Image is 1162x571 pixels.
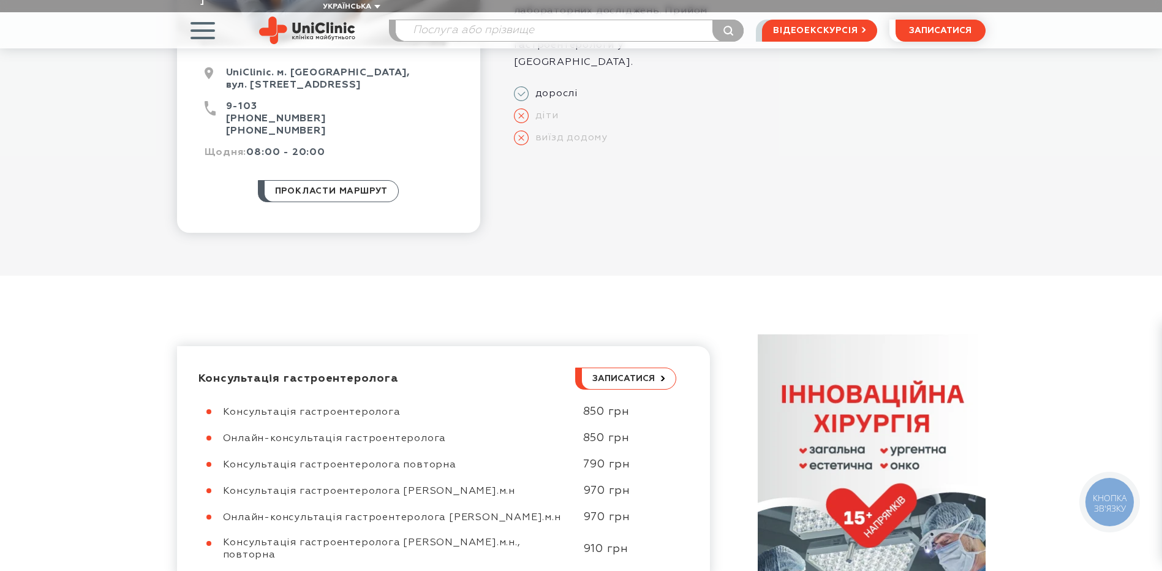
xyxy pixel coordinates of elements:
span: Українська [323,3,371,10]
input: Послуга або прізвище [396,20,744,41]
a: [PHONE_NUMBER] [226,126,326,136]
span: КНОПКА ЗВ'ЯЗКУ [1093,492,1126,514]
a: 9-103 [226,102,257,112]
span: діти [529,110,559,122]
span: Онлайн-консультація гастроентеролога [PERSON_NAME].м.н [223,513,561,523]
div: 790 грн [571,458,676,472]
a: прокласти маршрут [258,180,399,202]
button: Українська [320,2,380,12]
a: [PHONE_NUMBER] [226,114,326,124]
span: Консультація гастроентеролога [PERSON_NAME].м.н [223,486,516,496]
span: Консультація гастроентеролога [223,407,401,417]
span: записатися [909,26,971,35]
div: Консультація гастроентеролога [198,372,575,386]
span: записатися [592,374,655,383]
div: 08:00 - 20:00 [205,146,453,168]
div: 970 грн [571,484,676,498]
span: виїзд додому [529,132,608,144]
span: Консультація гастроентеролога [PERSON_NAME].м.н., повторна [223,538,521,560]
div: 850 грн [571,405,676,419]
button: записатися [575,368,676,390]
span: дорослі [529,88,579,100]
div: 910 грн [571,542,676,556]
span: Щодня: [205,148,247,157]
span: Онлайн-консультація гастроентеролога [223,434,447,444]
img: Uniclinic [259,17,355,44]
div: 850 грн [571,431,676,445]
span: прокласти маршрут [275,181,388,202]
div: UniClinic. м. [GEOGRAPHIC_DATA], вул. [STREET_ADDRESS] [205,67,453,100]
a: відеоекскурсія [762,20,877,42]
span: Консультація гастроентеролога повторна [223,460,456,470]
span: відеоекскурсія [773,20,858,41]
button: записатися [896,20,986,42]
div: 970 грн [571,510,676,524]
